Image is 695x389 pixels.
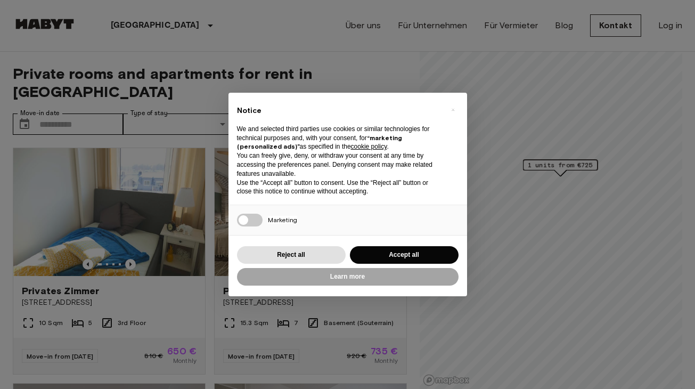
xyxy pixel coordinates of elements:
[445,101,462,118] button: Close this notice
[237,246,346,264] button: Reject all
[237,125,441,151] p: We and selected third parties use cookies or similar technologies for technical purposes and, wit...
[237,179,441,197] p: Use the “Accept all” button to consent. Use the “Reject all” button or close this notice to conti...
[451,103,455,116] span: ×
[237,134,402,151] strong: “marketing (personalized ads)”
[350,246,459,264] button: Accept all
[268,216,297,224] span: Marketing
[351,143,387,150] a: cookie policy
[237,106,441,116] h2: Notice
[237,268,459,286] button: Learn more
[237,151,441,178] p: You can freely give, deny, or withdraw your consent at any time by accessing the preferences pane...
